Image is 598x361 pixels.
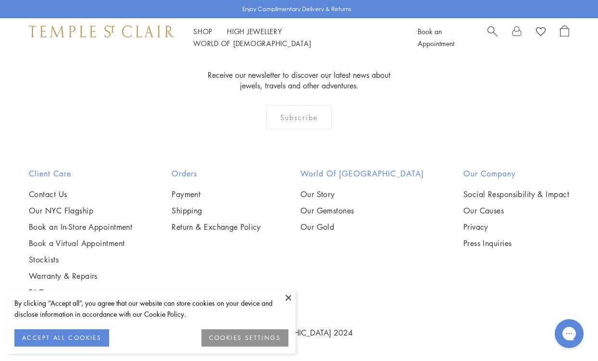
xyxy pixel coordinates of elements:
[193,26,212,36] a: ShopShop
[202,70,397,91] p: Receive our newsletter to discover our latest news about jewels, travels and other adventures.
[463,238,569,249] a: Press Inquiries
[193,38,311,48] a: World of [DEMOGRAPHIC_DATA]World of [DEMOGRAPHIC_DATA]
[172,168,261,179] h2: Orders
[536,25,546,40] a: View Wishlist
[29,205,132,216] a: Our NYC Flagship
[266,105,332,129] div: Subscribe
[300,189,424,199] a: Our Story
[201,329,288,347] button: COOKIES SETTINGS
[29,271,132,281] a: Warranty & Repairs
[193,25,396,50] nav: Main navigation
[418,26,454,48] a: Book an Appointment
[29,189,132,199] a: Contact Us
[29,222,132,232] a: Book an In-Store Appointment
[246,327,353,338] a: © [GEOGRAPHIC_DATA] 2024
[29,25,174,37] img: Temple St. Clair
[560,25,569,50] a: Open Shopping Bag
[29,168,132,179] h2: Client Care
[14,298,288,320] div: By clicking “Accept all”, you agree that our website can store cookies on your device and disclos...
[29,287,132,298] a: FAQs
[300,205,424,216] a: Our Gemstones
[463,189,569,199] a: Social Responsibility & Impact
[300,222,424,232] a: Our Gold
[14,329,109,347] button: ACCEPT ALL COOKIES
[463,222,569,232] a: Privacy
[300,168,424,179] h2: World of [GEOGRAPHIC_DATA]
[172,189,261,199] a: Payment
[242,4,351,14] p: Enjoy Complimentary Delivery & Returns
[463,205,569,216] a: Our Causes
[487,25,498,50] a: Search
[227,26,282,36] a: High JewelleryHigh Jewellery
[172,222,261,232] a: Return & Exchange Policy
[29,254,132,265] a: Stockists
[550,316,588,351] iframe: Gorgias live chat messenger
[463,168,569,179] h2: Our Company
[172,205,261,216] a: Shipping
[29,238,132,249] a: Book a Virtual Appointment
